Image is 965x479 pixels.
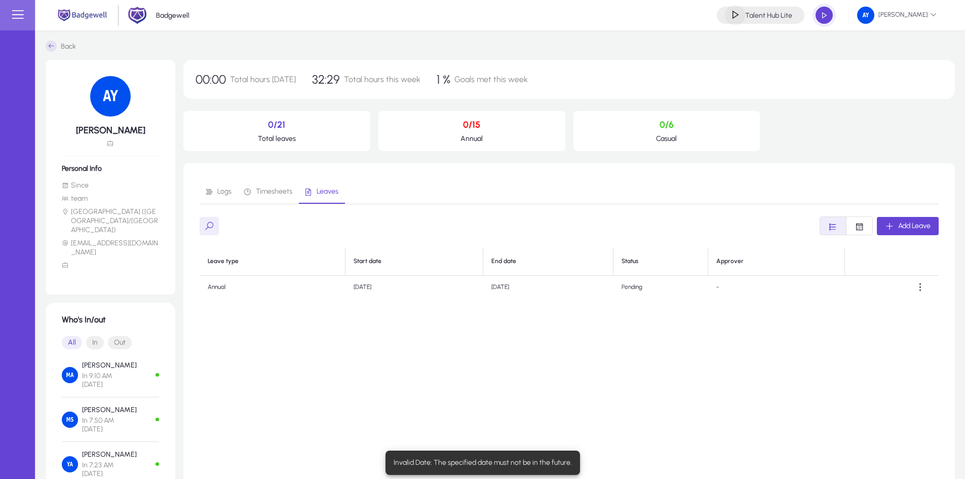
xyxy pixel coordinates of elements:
span: Logs [217,188,231,195]
img: main.png [56,8,109,22]
span: [PERSON_NAME] [857,7,937,24]
td: Annual [200,276,345,299]
span: Leaves [317,188,338,195]
span: Add Leave [898,222,931,230]
p: Badgewell [156,11,189,20]
mat-button-toggle-group: Font Style [820,216,873,235]
p: [PERSON_NAME] [82,361,137,370]
div: Leave type [208,257,239,265]
h1: Who's In/out [62,315,159,324]
td: Pending [613,276,709,299]
button: Out [108,336,132,349]
button: Add Leave [877,217,939,235]
span: Total hours [DATE] [230,75,296,84]
p: [PERSON_NAME] [82,406,137,414]
button: [PERSON_NAME] [849,6,945,24]
div: Approver [716,257,836,265]
div: Start date [354,257,475,265]
td: [DATE] [483,276,613,299]
p: 0/15 [387,119,557,130]
li: Since [62,181,159,190]
div: Approver [716,257,744,265]
img: 2.png [128,6,147,25]
li: [GEOGRAPHIC_DATA] ([GEOGRAPHIC_DATA]/[GEOGRAPHIC_DATA]) [62,207,159,235]
button: All [62,336,82,349]
h6: Personal Info [62,164,159,173]
div: End date [491,257,516,265]
span: Goals met this week [454,75,528,84]
img: mahmoud srour [62,412,78,428]
mat-button-toggle-group: Font Style [62,333,159,353]
td: - [708,276,845,299]
span: Timesheets [256,188,292,195]
div: End date [491,257,605,265]
a: Logs [200,179,238,204]
li: team [62,194,159,203]
p: Casual [582,134,752,143]
span: 00:00 [196,72,226,87]
span: In 9:10 AM [DATE] [82,372,137,389]
img: 119.png [857,7,874,24]
li: [EMAIL_ADDRESS][DOMAIN_NAME] [62,239,159,257]
span: In 7:50 AM [DATE] [82,416,137,433]
span: In 7:23 AM [DATE] [82,461,137,478]
p: Annual [387,134,557,143]
img: Yara Ahmed [62,456,78,472]
a: Timesheets [238,179,299,204]
p: 0/21 [191,119,362,130]
span: 1 % [437,72,450,87]
a: Leaves [299,179,345,204]
h4: Talent Hub Lite [745,11,792,20]
p: Total leaves [191,134,362,143]
button: In [86,336,104,349]
h5: [PERSON_NAME] [62,125,159,136]
p: [PERSON_NAME] [82,450,137,459]
p: 0/6 [582,119,752,130]
img: Mohamed AbdelNasser [62,367,78,383]
div: Leave type [208,257,337,265]
span: 32:29 [312,72,340,87]
div: Invalid Date: The specified date must not be in the future. [385,451,576,475]
div: Start date [354,257,381,265]
a: Back [46,41,76,52]
th: Status [613,247,709,276]
td: [DATE] [345,276,483,299]
img: 119.png [90,76,131,117]
span: Total hours this week [344,75,420,84]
